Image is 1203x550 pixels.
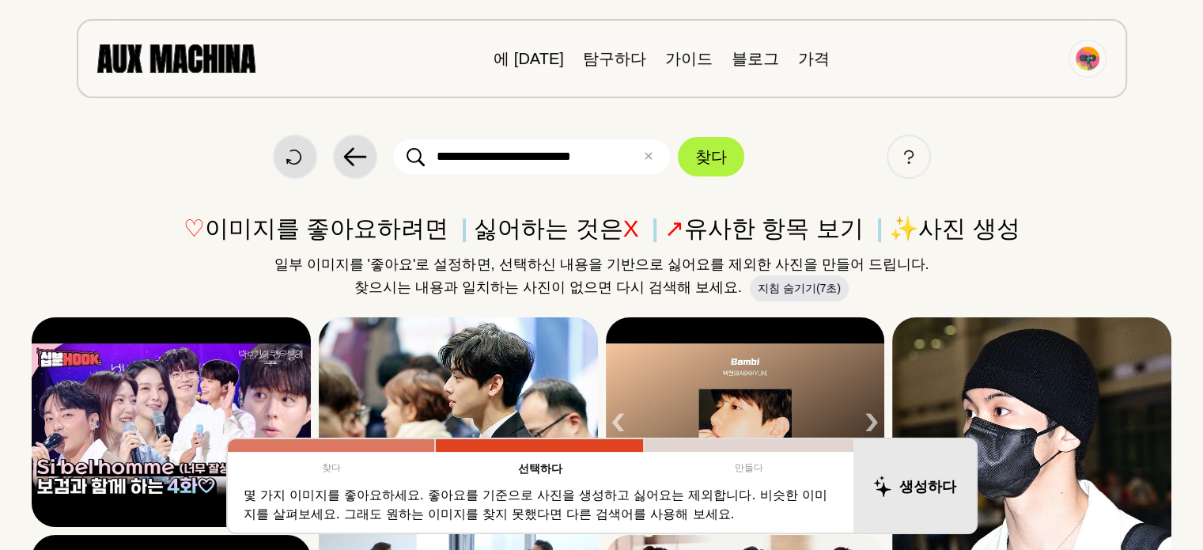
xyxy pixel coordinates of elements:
a: 가격 [798,50,830,67]
font: 이미지를 좋아요하려면 [205,215,448,241]
font: 만들다 [735,462,763,473]
font: ↗ [664,215,684,241]
font: 찾다 [322,462,341,473]
button: 뒤쪽에 [333,135,377,179]
font: 찾다 [695,148,727,165]
a: 블로그 [732,50,779,67]
font: 선택하다 [518,462,562,475]
button: 돕다 [887,135,931,179]
img: 검색 결과 [606,317,885,527]
font: 사진 생성 [918,215,1020,241]
font: 찾으시는 내용과 일치하는 사진이 없으면 다시 검색해 보세요. [354,279,742,295]
font: X [623,215,639,241]
img: 화신 [1076,47,1099,70]
img: 검색 결과 [32,317,311,527]
button: 찾다 [678,137,744,176]
a: 탐구하다 [583,50,646,67]
a: 에 [DATE] [494,50,564,67]
font: 지침 숨기기 [758,282,816,294]
font: 유사한 항목 보기 [684,215,864,241]
font: ✕ [643,149,653,164]
font: 생성하다 [899,478,956,495]
font: ♡ [183,215,205,241]
font: 싫어하는 것은 [474,215,622,241]
font: 일부 이미지를 '좋아요'로 설정하면, 선택하신 내용을 기반으로 싫어요를 제외한 사진을 만들어 드립니다. [274,256,929,272]
button: 생성하다 [853,439,976,533]
a: 가이드 [665,50,713,67]
img: 보조 기계 [97,44,255,72]
font: ✨ [889,215,918,241]
font: 몇 가지 이미지를 좋아요하세요. 좋아요를 기준으로 사진을 생성하고 싫어요는 제외합니다. 비슷한 이미지를 살펴보세요. 그래도 원하는 이미지를 찾지 못했다면 다른 검색어를 사용해... [244,487,827,522]
img: 검색 결과 [319,317,598,503]
button: 지침 숨기기(7초) [750,275,849,302]
font: (7초) [816,282,841,294]
button: ✕ [643,147,653,166]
